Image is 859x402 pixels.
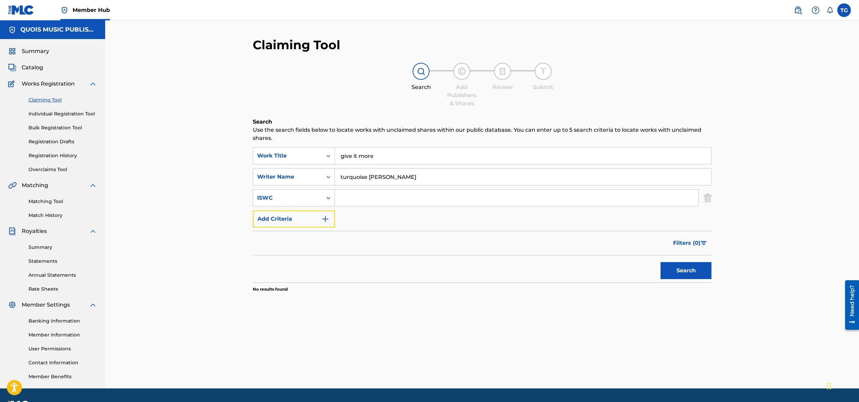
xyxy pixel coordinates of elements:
img: step indicator icon for Add Publishers & Shares [458,67,466,75]
img: Summary [8,47,16,55]
a: Public Search [791,3,805,17]
a: Summary [28,244,97,251]
h2: Claiming Tool [253,37,340,53]
img: expand [89,227,97,235]
img: step indicator icon for Search [417,67,425,75]
img: expand [89,301,97,309]
span: Matching [22,181,48,189]
img: Top Rightsholder [60,6,69,14]
div: Notifications [826,7,833,14]
a: Member Information [28,331,97,339]
iframe: Resource Center [840,278,859,332]
a: Registration History [28,152,97,159]
a: Individual Registration Tool [28,110,97,117]
div: Add Publishers & Shares [445,83,479,108]
img: Member Settings [8,301,16,309]
img: expand [89,181,97,189]
img: Accounts [8,26,16,34]
img: Matching [8,181,17,189]
img: help [812,6,820,14]
iframe: Chat Widget [825,369,859,402]
a: CatalogCatalog [8,63,43,72]
img: Catalog [8,63,16,72]
a: Bulk Registration Tool [28,124,97,131]
a: Contact Information [28,359,97,366]
a: Banking Information [28,317,97,325]
h6: Search [253,118,711,126]
img: filter [701,241,707,245]
div: User Menu [837,3,851,17]
div: ISWC [257,194,318,202]
img: Works Registration [8,80,17,88]
h5: QUOIS MUSIC PUBLISHING [20,26,97,34]
a: User Permissions [28,345,97,352]
div: Drag [827,376,831,397]
a: Annual Statements [28,272,97,279]
span: Member Settings [22,301,70,309]
button: Search [661,262,711,279]
img: Royalties [8,227,16,235]
a: Claiming Tool [28,96,97,104]
img: search [794,6,802,14]
img: MLC Logo [8,5,34,15]
a: Match History [28,212,97,219]
p: Use the search fields below to locate works with unclaimed shares within our public database. You... [253,126,711,142]
a: Rate Sheets [28,286,97,293]
a: Statements [28,258,97,265]
a: Matching Tool [28,198,97,205]
a: Member Benefits [28,373,97,380]
a: Overclaims Tool [28,166,97,173]
p: No results found [253,286,288,292]
img: 9d2ae6d4665cec9f34b9.svg [321,215,329,223]
div: Submit [526,83,560,91]
img: Delete Criterion [704,189,711,206]
div: Writer Name [257,173,318,181]
span: Summary [22,47,49,55]
button: Filters (0) [669,235,711,252]
div: Search [404,83,438,91]
a: Registration Drafts [28,138,97,145]
div: Help [809,3,822,17]
img: expand [89,80,97,88]
img: step indicator icon for Review [498,67,507,75]
span: Catalog [22,63,43,72]
form: Search Form [253,147,711,282]
div: Work Title [257,152,318,160]
span: Royalties [22,227,47,235]
span: Member Hub [73,6,110,14]
span: Works Registration [22,80,75,88]
a: SummarySummary [8,47,49,55]
div: Review [485,83,519,91]
img: step indicator icon for Submit [539,67,547,75]
span: Filters ( 0 ) [673,239,701,247]
button: Add Criteria [253,211,335,227]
